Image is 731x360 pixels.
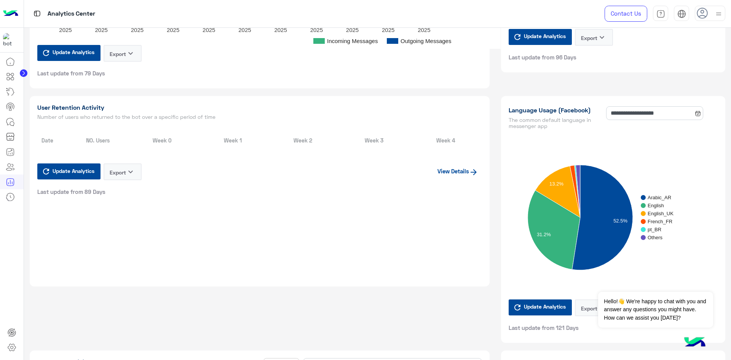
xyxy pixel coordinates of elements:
th: Week 2 [267,132,338,149]
text: Others [648,235,663,240]
span: Update Analytics [522,301,568,312]
i: keyboard_arrow_down [126,49,135,58]
text: 31.2% [537,232,551,237]
img: 919860931428189 [3,33,17,47]
text: 2025 [95,26,107,33]
text: 2025 [310,26,322,33]
a: Contact Us [605,6,647,22]
svg: A chart. [509,132,717,303]
button: Update Analytics [509,299,572,315]
img: tab [656,10,665,18]
i: keyboard_arrow_down [597,33,607,42]
span: Last update from 89 Days [37,188,105,195]
text: 2025 [166,26,179,33]
span: Hello!👋 We're happy to chat with you and answer any questions you might have. How can we assist y... [598,292,713,328]
text: 2025 [203,26,215,33]
img: tab [677,10,686,18]
p: Analytics Center [48,9,95,19]
text: 2025 [346,26,358,33]
i: keyboard_arrow_down [597,303,607,312]
h1: User Retention Activity [37,104,482,111]
text: English_UK [648,211,674,216]
i: keyboard_arrow_down [126,167,135,176]
img: profile [714,9,723,19]
span: Last update from 96 Days [509,53,576,61]
text: 13.2% [549,181,563,187]
button: Exportkeyboard_arrow_down [575,299,613,316]
a: tab [653,6,668,22]
th: NO. Users [81,132,126,149]
span: Last update from 79 Days [37,69,105,77]
th: Week 0 [126,132,198,149]
text: 2025 [238,26,251,33]
text: Outgoing Messages [401,37,451,44]
a: View Details [437,168,478,174]
button: Exportkeyboard_arrow_down [575,29,613,46]
button: Exportkeyboard_arrow_down [104,45,142,62]
span: Update Analytics [522,31,568,41]
h5: Number of users who returned to the bot over a specific period of time [37,114,482,120]
text: 2025 [131,26,143,33]
text: 2025 [381,26,394,33]
button: Update Analytics [37,163,101,179]
button: Update Analytics [509,29,572,45]
span: Last update from 121 Days [509,324,579,331]
text: 2025 [274,26,287,33]
h5: The common default language in messenger app [509,117,603,129]
button: Exportkeyboard_arrow_down [104,163,142,180]
text: 2025 [59,26,72,33]
text: Incoming Messages [327,37,378,44]
th: Week 4 [410,132,482,149]
th: Date [37,132,82,149]
text: French_FR [648,219,672,224]
text: 2025 [418,26,430,33]
th: Week 1 [198,132,268,149]
img: hulul-logo.png [682,330,708,356]
span: Update Analytics [51,47,96,57]
text: English [648,203,664,208]
th: Week 3 [338,132,410,149]
span: Update Analytics [51,166,96,176]
text: Arabic_AR [648,195,671,200]
img: tab [32,9,42,18]
text: 52.5% [613,218,627,224]
img: Logo [3,6,18,22]
button: Update Analytics [37,45,101,61]
h1: Language Usage (Facebook) [509,106,603,114]
text: pt_BR [648,227,661,232]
